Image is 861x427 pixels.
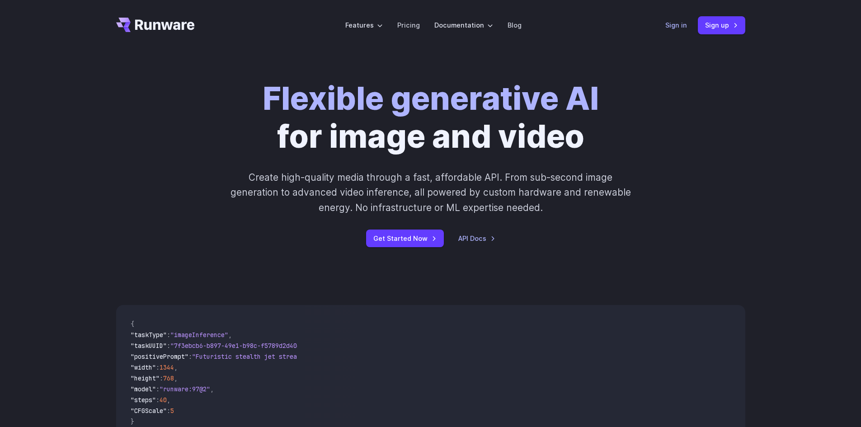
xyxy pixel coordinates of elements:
p: Create high-quality media through a fast, affordable API. From sub-second image generation to adv... [229,170,632,215]
a: Sign in [665,20,687,30]
a: Go to / [116,18,195,32]
span: : [188,352,192,361]
span: : [167,342,170,350]
span: "width" [131,363,156,371]
span: "Futuristic stealth jet streaking through a neon-lit cityscape with glowing purple exhaust" [192,352,521,361]
span: , [210,385,214,393]
strong: Flexible generative AI [263,79,599,117]
span: "imageInference" [170,331,228,339]
span: : [156,396,160,404]
a: API Docs [458,233,495,244]
span: "positivePrompt" [131,352,188,361]
span: : [160,374,163,382]
span: , [174,374,178,382]
span: : [167,407,170,415]
h1: for image and video [263,80,599,155]
span: "taskUUID" [131,342,167,350]
span: } [131,418,134,426]
span: "CFGScale" [131,407,167,415]
span: "height" [131,374,160,382]
span: : [156,385,160,393]
span: , [174,363,178,371]
span: 1344 [160,363,174,371]
span: , [167,396,170,404]
span: 768 [163,374,174,382]
span: "7f3ebcb6-b897-49e1-b98c-f5789d2d40d7" [170,342,308,350]
span: : [156,363,160,371]
span: 40 [160,396,167,404]
span: "runware:97@2" [160,385,210,393]
a: Get Started Now [366,230,444,247]
span: "steps" [131,396,156,404]
span: { [131,320,134,328]
span: "taskType" [131,331,167,339]
span: "model" [131,385,156,393]
a: Sign up [698,16,745,34]
span: 5 [170,407,174,415]
a: Pricing [397,20,420,30]
span: , [228,331,232,339]
span: : [167,331,170,339]
a: Blog [508,20,522,30]
label: Features [345,20,383,30]
label: Documentation [434,20,493,30]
